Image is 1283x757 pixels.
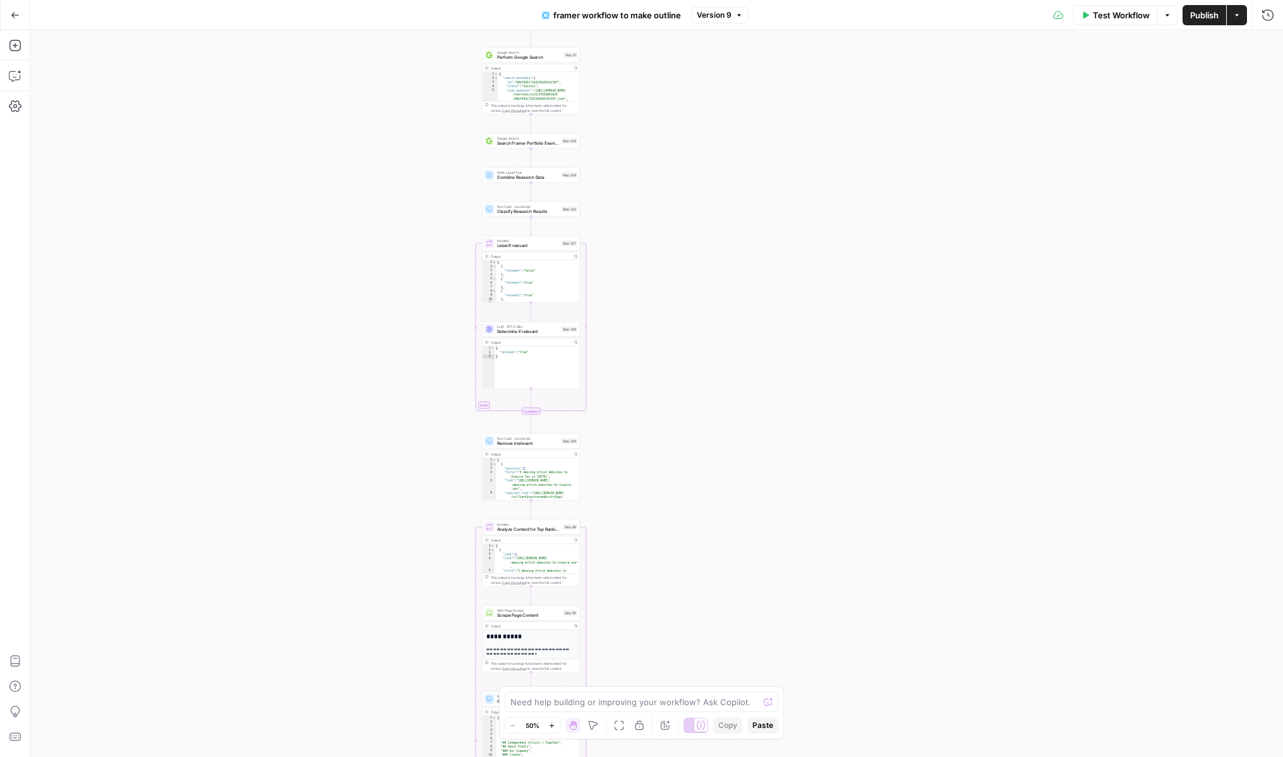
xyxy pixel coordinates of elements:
[483,557,495,569] div: 4
[1073,5,1157,25] button: Test Workflow
[483,76,498,81] div: 2
[483,471,497,479] div: 4
[483,285,497,289] div: 7
[497,436,559,441] span: Run Code · JavaScript
[491,66,570,71] div: Output
[491,346,495,351] span: Toggle code folding, rows 1 through 3
[482,202,580,217] div: Run Code · JavaScriptClassify Research ResultsStep 232
[522,408,540,415] div: Complete
[502,667,526,670] span: Copy the output
[497,698,560,705] span: Get Headers
[482,133,580,148] div: Google SearchSearch Framer Portfolio ExamplesStep 229
[530,672,532,691] g: Edge from step_90 to step_192
[483,72,498,76] div: 1
[483,569,495,577] div: 5
[491,661,577,671] div: This output is too large & has been abbreviated for review. to view the full content.
[483,293,497,298] div: 9
[562,207,577,212] div: Step 232
[483,80,498,85] div: 3
[483,458,497,463] div: 1
[530,148,532,167] g: Edge from step_229 to step_228
[483,85,498,89] div: 4
[497,238,559,243] span: Iteration
[483,716,497,720] div: 1
[562,173,577,178] div: Step 228
[497,612,561,619] span: Scrape Page Content
[553,9,681,21] span: framer workflow to make outline
[483,479,497,492] div: 5
[491,710,570,715] div: Output
[483,298,497,302] div: 10
[483,346,495,351] div: 1
[482,433,580,500] div: Run Code · JavaScriptRemove irrelevantStep 209Output[ { "position":2, "title":"5 Amazing Artist W...
[491,254,570,259] div: Output
[483,724,497,729] div: 3
[491,538,570,543] div: Output
[562,138,577,144] div: Step 229
[497,522,561,527] span: Iteration
[497,54,562,61] span: Perform Google Search
[497,329,559,335] span: Determine if relevant
[497,50,562,55] span: Google Search
[483,741,497,745] div: 7
[718,720,737,731] span: Copy
[497,136,559,141] span: Google Search
[562,241,577,246] div: Step 207
[497,170,559,175] span: Write Liquid Text
[483,544,495,548] div: 1
[493,301,497,306] span: Toggle code folding, rows 11 through 13
[491,548,495,553] span: Toggle code folding, rows 2 through 8
[563,610,577,616] div: Step 90
[497,204,559,209] span: Run Code · JavaScript
[1093,9,1150,21] span: Test Workflow
[497,174,559,181] span: Combine Research Data
[483,301,497,306] div: 11
[497,440,559,447] span: Remove irrelevant
[697,9,732,21] span: Version 9
[493,260,497,265] span: Toggle code folding, rows 1 through 23
[493,277,497,281] span: Toggle code folding, rows 5 through 7
[483,466,497,471] div: 3
[495,72,498,76] span: Toggle code folding, rows 1 through 276
[482,322,580,389] div: LLM · GPT-5 MiniDetermine if relevantStep 208Output{ "relevant":"true"}
[530,303,532,321] g: Edge from step_207 to step_208
[483,289,497,294] div: 8
[483,351,495,355] div: 2
[483,463,497,467] div: 2
[1190,9,1219,21] span: Publish
[483,277,497,281] div: 5
[483,491,497,520] div: 6
[563,524,577,530] div: Step 89
[530,500,532,519] g: Edge from step_209 to step_89
[497,694,560,699] span: Run Code · JavaScript
[530,28,532,47] g: Edge from step_224 to step_51
[491,624,570,629] div: Output
[483,273,497,277] div: 4
[493,289,497,294] span: Toggle code folding, rows 8 through 10
[493,463,497,467] span: Toggle code folding, rows 2 through 16
[752,720,773,731] span: Paste
[483,354,495,359] div: 3
[497,526,561,533] span: Analyze Content for Top Ranking Pages
[482,167,580,183] div: Write Liquid TextCombine Research DataStep 228
[483,749,497,753] div: 9
[502,109,526,112] span: Copy the output
[530,586,532,605] g: Edge from step_89 to step_90
[491,103,577,113] div: This output is too large & has been abbreviated for review. to view the full content.
[1183,5,1226,25] button: Publish
[497,209,559,215] span: Classify Research Results
[482,236,580,303] div: LoopIterationLabel if relevantStep 207Output[ { "relevant":"false" }, { "relevant":"true" }, { "r...
[483,737,497,741] div: 6
[534,5,689,25] button: framer workflow to make outline
[482,519,580,586] div: IterationAnalyze Content for Top Ranking PagesStep 89Output[ { "rank":1, "link":"[URL][DOMAIN_NAM...
[497,140,559,147] span: Search Framer Portfolio Examples
[483,269,497,273] div: 3
[691,7,749,23] button: Version 9
[497,324,559,329] span: LLM · GPT-5 Mini
[491,452,570,457] div: Output
[483,281,497,286] div: 6
[482,408,580,415] div: Complete
[483,552,495,557] div: 3
[530,217,532,235] g: Edge from step_232 to step_207
[497,608,561,613] span: Web Page Scrape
